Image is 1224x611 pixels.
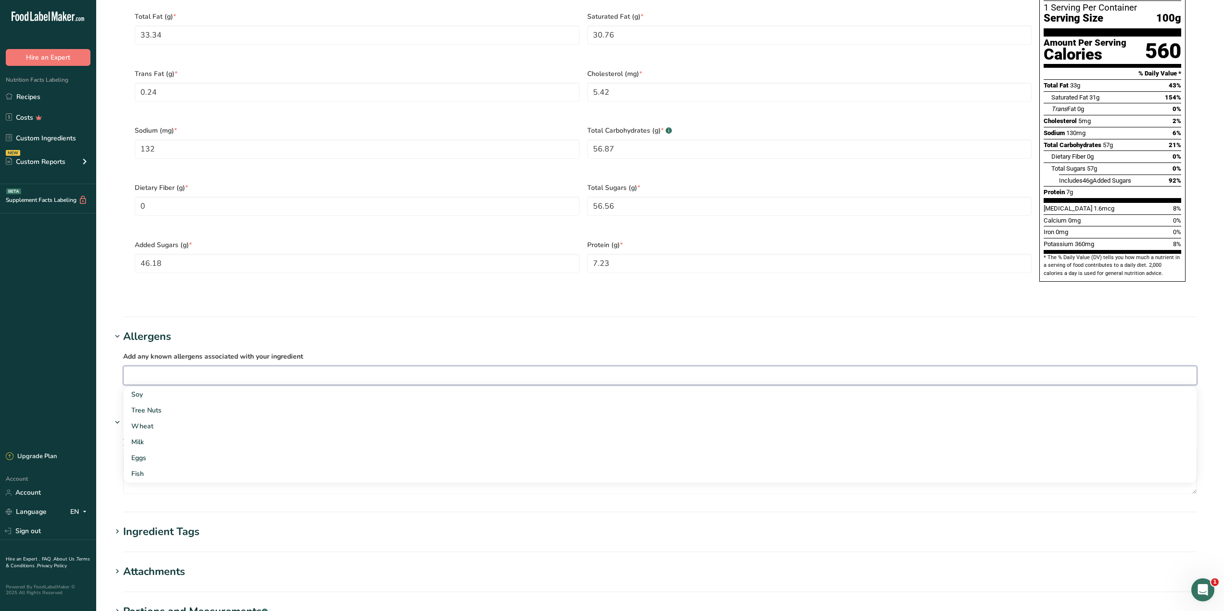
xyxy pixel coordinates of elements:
span: Protein [1044,188,1065,196]
a: Milk [124,434,1197,450]
span: Saturated Fat (g) [587,12,1032,22]
span: 8% [1173,205,1181,212]
div: Eggs [131,453,1174,463]
span: 2% [1173,117,1181,125]
iframe: Intercom live chat [1191,578,1214,601]
span: Total Fat [1044,82,1069,89]
section: * The % Daily Value (DV) tells you how much a nutrient in a serving of food contributes to a dail... [1044,254,1181,277]
div: Allergens [123,329,171,345]
a: Terms & Conditions . [6,556,90,569]
span: 0% [1173,153,1181,160]
span: 0mg [1056,228,1068,236]
span: Total Carbohydrates (g) [587,125,1032,136]
div: Custom Reports [6,157,65,167]
span: 7g [1066,188,1073,196]
span: Total Fat (g) [135,12,580,22]
span: 5mg [1078,117,1091,125]
a: Soy [124,387,1197,402]
span: Fat [1051,105,1076,112]
a: Eggs [124,450,1197,466]
span: Saturated Fat [1051,94,1088,101]
span: 33g [1070,82,1080,89]
span: Translate [123,437,157,448]
span: 21% [1169,141,1181,149]
span: Calcium [1044,217,1067,224]
button: Hire an Expert [6,49,90,66]
span: 0% [1173,165,1181,172]
div: Milk [131,437,1174,447]
span: Protein (g) [587,240,1032,250]
a: Language [6,503,47,520]
span: 31g [1089,94,1099,101]
div: Ingredient Tags [123,524,200,540]
span: Add any known allergens associated with your ingredient [123,352,303,361]
div: NEW [6,150,20,156]
section: % Daily Value * [1044,68,1181,79]
span: 0% [1173,228,1181,236]
div: Calories [1044,48,1126,62]
span: Total Sugars (g) [587,183,1032,193]
a: About Us . [53,556,76,562]
span: Dietary Fiber (g) [135,183,580,193]
a: Fish [124,466,1197,482]
div: Tree Nuts [131,405,1174,415]
div: Sub Ingredient List [123,415,223,431]
span: 100g [1156,12,1181,25]
a: Peanuts [124,482,1197,498]
span: Sodium (mg) [135,125,580,136]
span: 57g [1103,141,1113,149]
span: Trans Fat (g) [135,69,580,79]
span: Serving Size [1044,12,1103,25]
a: FAQ . [42,556,53,562]
span: Total Carbohydrates [1044,141,1101,149]
div: 560 [1145,38,1181,64]
span: 1 [1211,578,1219,586]
span: Dietary Fiber [1051,153,1085,160]
span: 154% [1165,94,1181,101]
span: 92% [1169,177,1181,184]
a: Hire an Expert . [6,556,40,562]
span: 8% [1173,240,1181,248]
div: Upgrade Plan [6,452,57,461]
a: Tree Nuts [124,402,1197,418]
span: 130mg [1066,129,1085,137]
span: Iron [1044,228,1054,236]
span: 0g [1087,153,1094,160]
span: 6% [1173,129,1181,137]
div: Soy [131,389,1174,399]
div: Fish [131,469,1174,479]
span: 1.6mcg [1094,205,1114,212]
span: Potassium [1044,240,1073,248]
div: Attachments [123,564,185,580]
span: [MEDICAL_DATA] [1044,205,1092,212]
span: 0% [1173,105,1181,112]
span: 0g [1077,105,1084,112]
div: 1 Serving Per Container [1044,3,1181,12]
span: Total Sugars [1051,165,1085,172]
a: Wheat [124,418,1197,434]
div: Powered By FoodLabelMaker © 2025 All Rights Reserved [6,584,90,596]
div: EN [70,506,90,518]
span: 46g [1083,177,1093,184]
span: Includes Added Sugars [1059,177,1131,184]
span: Sodium [1044,129,1065,137]
div: BETA [6,188,21,194]
span: Cholesterol [1044,117,1077,125]
span: 57g [1087,165,1097,172]
a: Privacy Policy [37,562,67,569]
span: 360mg [1075,240,1094,248]
span: Added Sugars (g) [135,240,580,250]
span: Cholesterol (mg) [587,69,1032,79]
span: 0% [1173,217,1181,224]
div: Amount Per Serving [1044,38,1126,48]
span: 0mg [1068,217,1081,224]
span: 43% [1169,82,1181,89]
i: Trans [1051,105,1067,112]
div: Wheat [131,421,1174,431]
